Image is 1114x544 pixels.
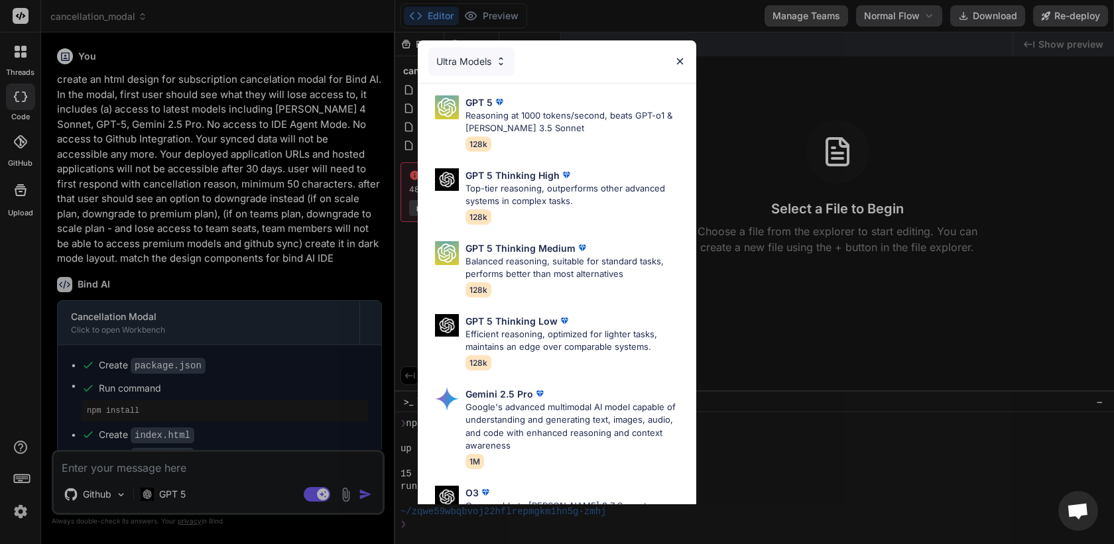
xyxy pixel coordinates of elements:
[465,387,533,401] p: Gemini 2.5 Pro
[465,241,576,255] p: GPT 5 Thinking Medium
[674,56,686,67] img: close
[533,387,546,400] img: premium
[435,241,459,265] img: Pick Models
[465,209,491,225] span: 128k
[435,387,459,411] img: Pick Models
[576,241,589,254] img: premium
[1058,491,1098,531] a: Open chat
[465,486,479,500] p: O3
[560,168,573,182] img: premium
[465,136,491,152] span: 128k
[435,95,459,119] img: Pick Models
[465,328,686,354] p: Efficient reasoning, optimized for lighter tasks, maintains an edge over comparable systems.
[465,95,493,109] p: GPT 5
[465,314,558,328] p: GPT 5 Thinking Low
[465,454,484,469] span: 1M
[435,486,459,509] img: Pick Models
[479,486,492,499] img: premium
[465,182,686,208] p: Top-tier reasoning, outperforms other advanced systems in complex tasks.
[493,95,506,109] img: premium
[465,109,686,135] p: Reasoning at 1000 tokens/second, beats GPT-o1 & [PERSON_NAME] 3.5 Sonnet
[435,168,459,191] img: Pick Models
[465,401,686,453] p: Google's advanced multimodal AI model capable of understanding and generating text, images, audio...
[465,255,686,281] p: Balanced reasoning, suitable for standard tasks, performs better than most alternatives
[428,47,515,76] div: Ultra Models
[495,56,507,67] img: Pick Models
[465,282,491,298] span: 128k
[465,500,686,525] p: Comparable to [PERSON_NAME] 3.7 Sonnet, superior intelligence
[465,168,560,182] p: GPT 5 Thinking High
[558,314,571,327] img: premium
[435,314,459,337] img: Pick Models
[465,355,491,370] span: 128k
